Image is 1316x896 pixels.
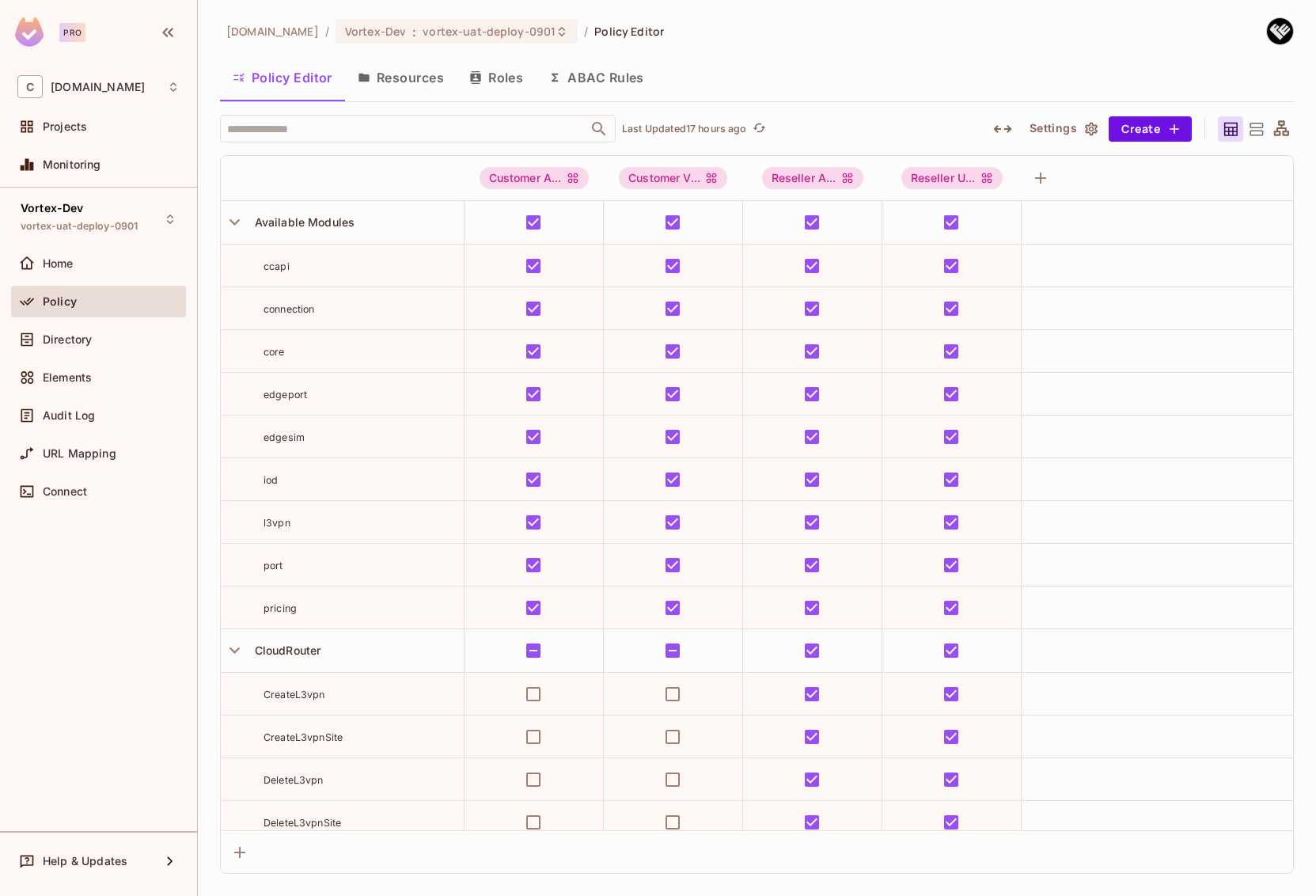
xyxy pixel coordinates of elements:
[345,58,457,97] button: Resources
[43,371,92,384] span: Elements
[43,485,87,498] span: Connect
[622,123,747,135] p: Last Updated 17 hours ago
[762,167,863,189] span: Reseller Admin
[762,167,863,189] div: Reseller A...
[345,24,406,39] span: Vortex-Dev
[264,431,305,443] span: edgesim
[248,215,355,229] span: Available Modules
[15,17,44,47] img: SReyMgAAAABJRU5ErkJggg==
[264,517,290,529] span: l3vpn
[753,121,766,137] span: refresh
[43,295,77,308] span: Policy
[901,167,1003,189] div: Reseller U...
[21,202,84,215] span: Vortex-Dev
[59,23,85,42] div: Pro
[43,158,101,171] span: Monitoring
[264,303,315,315] span: connection
[43,447,116,460] span: URL Mapping
[226,24,319,39] span: the active workspace
[43,855,127,868] span: Help & Updates
[588,118,610,140] button: Open
[264,731,343,743] span: CreateL3vpnSite
[43,257,74,270] span: Home
[594,24,664,39] span: Policy Editor
[457,58,536,97] button: Roles
[264,817,341,829] span: DeleteL3vpnSite
[264,602,297,614] span: pricing
[220,58,345,97] button: Policy Editor
[1267,18,1293,44] img: Qianwen Li
[536,58,657,97] button: ABAC Rules
[480,167,589,189] span: Customer Admin
[1109,116,1192,142] button: Create
[901,167,1003,189] span: Reseller User
[264,346,285,358] span: core
[584,24,588,39] li: /
[17,75,43,98] span: C
[43,120,87,133] span: Projects
[1023,116,1102,142] button: Settings
[51,81,145,93] span: Workspace: consoleconnect.com
[747,120,769,139] span: Click to refresh data
[325,24,329,39] li: /
[21,220,138,233] span: vortex-uat-deploy-0901
[423,24,556,39] span: vortex-uat-deploy-0901
[248,644,321,657] span: CloudRouter
[480,167,589,189] div: Customer A...
[43,409,95,422] span: Audit Log
[750,120,769,139] button: refresh
[264,260,290,272] span: ccapi
[264,689,325,700] span: CreateL3vpn
[264,560,283,571] span: port
[411,25,417,38] span: :
[619,167,727,189] div: Customer V...
[43,333,92,346] span: Directory
[619,167,727,189] span: Customer Viewer
[264,474,278,486] span: iod
[264,774,324,786] span: DeleteL3vpn
[264,389,307,401] span: edgeport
